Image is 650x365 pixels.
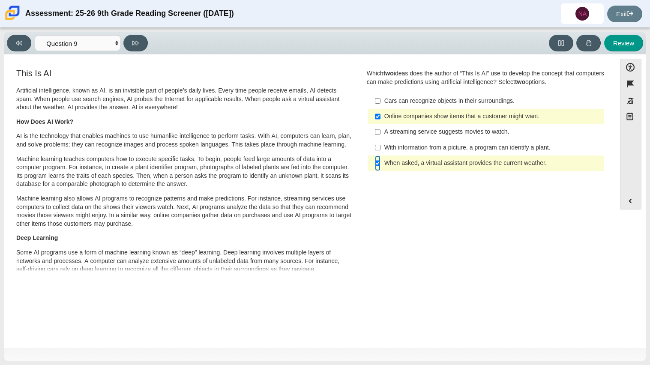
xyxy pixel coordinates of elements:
div: Assessment items [9,59,611,272]
span: NA [578,11,587,17]
p: Machine learning teaches computers how to execute specific tasks. To begin, people feed large amo... [16,155,353,188]
div: With information from a picture, a program can identify a plant. [384,144,601,152]
img: Carmen School of Science & Technology [3,4,21,22]
div: Cars can recognize objects in their surroundings. [384,97,601,105]
button: Review [604,35,643,51]
p: Artificial intelligence, known as AI, is an invisible part of people’s daily lives. Every time pe... [16,87,353,112]
div: Which ideas does the author of “This Is AI” use to develop the concept that computers can make pr... [367,69,605,86]
button: Expand menu. Displays the button labels. [620,193,641,209]
div: Online companies show items that a customer might want. [384,112,601,121]
a: Exit [607,6,642,22]
button: Open Accessibility Menu [620,59,641,75]
div: Assessment: 25-26 9th Grade Reading Screener ([DATE]) [25,3,234,24]
b: two [515,78,525,86]
h3: This Is AI [16,69,353,78]
p: AI is the technology that enables machines to use humanlike intelligence to perform tasks. With A... [16,132,353,149]
button: Raise Your Hand [576,35,601,51]
div: A streaming service suggests movies to watch. [384,128,601,136]
b: two [383,69,394,77]
p: Some AI programs use a form of machine learning known as “deep” learning. Deep learning involves ... [16,248,353,274]
button: Notepad [620,109,641,127]
button: Toggle response masking [620,93,641,109]
button: Flag item [620,75,641,92]
div: When asked, a virtual assistant provides the current weather. [384,159,601,168]
b: How Does AI Work? [16,118,73,126]
a: Carmen School of Science & Technology [3,16,21,23]
p: Machine learning also allows AI programs to recognize patterns and make predictions. For instance... [16,194,353,228]
b: Deep Learning [16,234,58,242]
